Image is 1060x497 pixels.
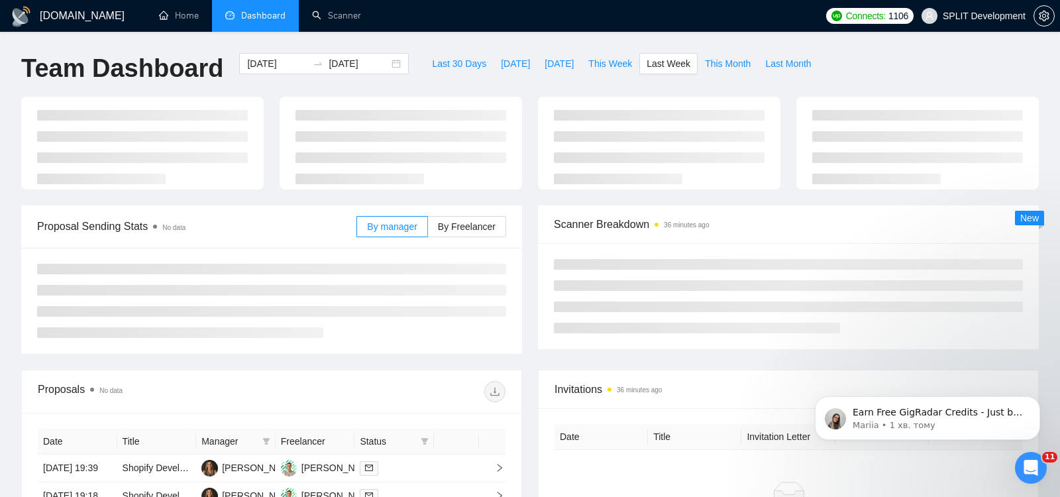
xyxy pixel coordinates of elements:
[432,56,486,71] span: Last 30 Days
[365,464,373,472] span: mail
[38,429,117,455] th: Date
[639,53,698,74] button: Last Week
[201,462,298,472] a: NK[PERSON_NAME]
[329,56,389,71] input: End date
[367,221,417,232] span: By manager
[262,437,270,445] span: filter
[741,424,835,450] th: Invitation Letter
[313,58,323,69] span: swap-right
[554,216,1023,233] span: Scanner Breakdown
[438,221,496,232] span: By Freelancer
[425,53,494,74] button: Last 30 Days
[241,10,286,21] span: Dashboard
[555,381,1022,398] span: Invitations
[795,368,1060,461] iframe: Intercom notifications повідомлення
[418,431,431,451] span: filter
[647,56,690,71] span: Last Week
[360,434,415,449] span: Status
[99,387,123,394] span: No data
[501,56,530,71] span: [DATE]
[201,460,218,476] img: NK
[117,429,197,455] th: Title
[1033,5,1055,27] button: setting
[1034,11,1054,21] span: setting
[313,58,323,69] span: to
[1015,452,1047,484] iframe: Intercom live chat
[421,437,429,445] span: filter
[117,455,197,482] td: Shopify Developer for eCommerce Site Code Changes
[281,460,297,476] img: IT
[260,431,273,451] span: filter
[247,56,307,71] input: Start date
[698,53,758,74] button: This Month
[648,424,741,450] th: Title
[312,10,361,21] a: searchScanner
[21,53,223,84] h1: Team Dashboard
[705,56,751,71] span: This Month
[617,386,662,394] time: 36 minutes ago
[201,434,257,449] span: Manager
[281,462,378,472] a: IT[PERSON_NAME]
[196,429,276,455] th: Manager
[888,9,908,23] span: 1106
[537,53,581,74] button: [DATE]
[276,429,355,455] th: Freelancer
[555,424,648,450] th: Date
[162,224,185,231] span: No data
[664,221,709,229] time: 36 minutes ago
[484,463,504,472] span: right
[758,53,818,74] button: Last Month
[37,218,356,235] span: Proposal Sending Stats
[123,463,348,473] a: Shopify Developer for eCommerce Site Code Changes
[38,381,272,402] div: Proposals
[11,6,32,27] img: logo
[38,455,117,482] td: [DATE] 19:39
[159,10,199,21] a: homeHome
[1020,213,1039,223] span: New
[1042,452,1057,463] span: 11
[588,56,632,71] span: This Week
[222,461,298,475] div: [PERSON_NAME]
[494,53,537,74] button: [DATE]
[925,11,934,21] span: user
[581,53,639,74] button: This Week
[765,56,811,71] span: Last Month
[1033,11,1055,21] a: setting
[846,9,886,23] span: Connects:
[831,11,842,21] img: upwork-logo.png
[225,11,235,20] span: dashboard
[545,56,574,71] span: [DATE]
[301,461,378,475] div: [PERSON_NAME]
